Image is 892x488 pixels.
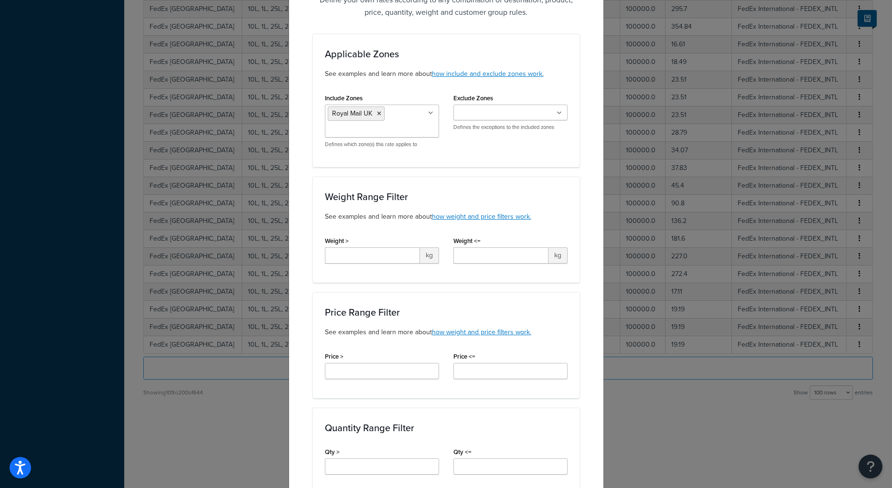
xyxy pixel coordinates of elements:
h3: Quantity Range Filter [325,423,568,433]
a: how weight and price filters work. [432,212,531,222]
label: Weight > [325,237,349,244]
span: kg [548,247,568,264]
label: Price > [325,353,344,360]
label: Exclude Zones [453,95,493,102]
p: See examples and learn more about [325,69,568,79]
h3: Applicable Zones [325,49,568,59]
p: See examples and learn more about [325,327,568,338]
label: Price <= [453,353,475,360]
label: Qty <= [453,448,472,456]
h3: Price Range Filter [325,307,568,318]
label: Include Zones [325,95,363,102]
p: See examples and learn more about [325,212,568,222]
a: how include and exclude zones work. [432,69,544,79]
span: Royal Mail UK [332,108,372,118]
a: how weight and price filters work. [432,327,531,337]
label: Weight <= [453,237,481,244]
h3: Weight Range Filter [325,191,568,202]
span: kg [420,247,439,264]
label: Qty > [325,448,340,456]
p: Defines which zone(s) this rate applies to [325,141,439,148]
p: Defines the exceptions to the included zones [453,124,568,131]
